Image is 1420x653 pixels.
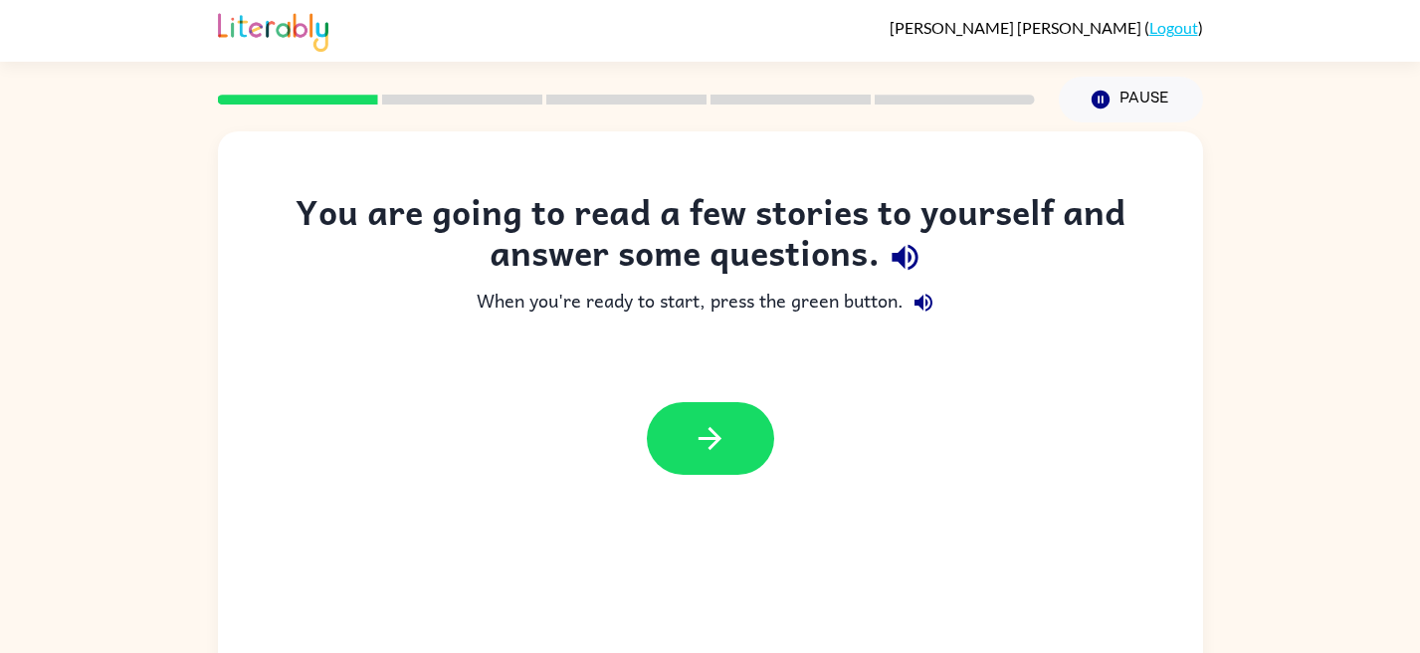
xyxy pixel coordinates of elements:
a: Logout [1149,18,1198,37]
div: ( ) [890,18,1203,37]
div: You are going to read a few stories to yourself and answer some questions. [258,191,1163,283]
img: Literably [218,8,328,52]
button: Pause [1059,77,1203,122]
span: [PERSON_NAME] [PERSON_NAME] [890,18,1144,37]
div: When you're ready to start, press the green button. [258,283,1163,323]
